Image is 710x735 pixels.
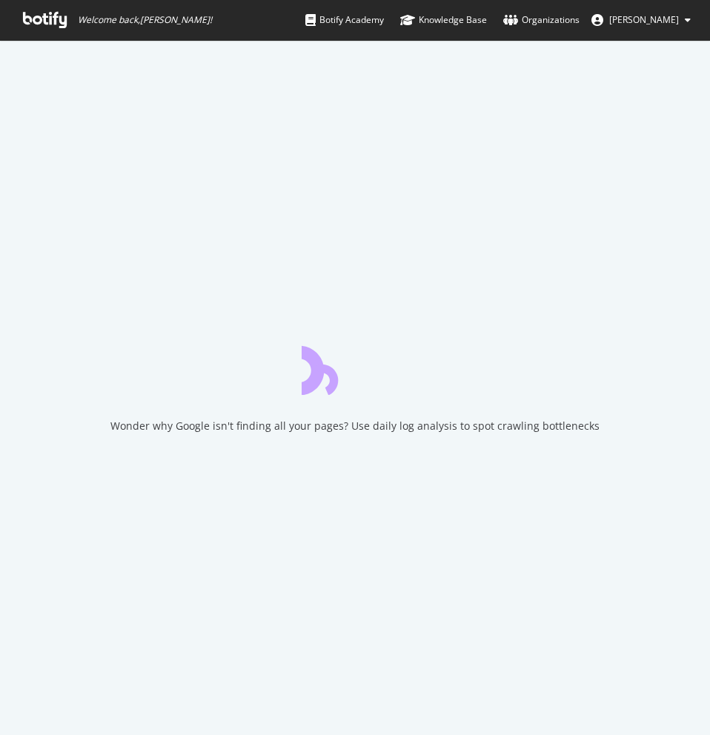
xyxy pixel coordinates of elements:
div: Botify Academy [305,13,384,27]
div: animation [302,342,408,395]
span: Ashlyn Messier [609,13,679,26]
div: Wonder why Google isn't finding all your pages? Use daily log analysis to spot crawling bottlenecks [110,419,600,433]
button: [PERSON_NAME] [580,8,703,32]
span: Welcome back, [PERSON_NAME] ! [78,14,212,26]
div: Organizations [503,13,580,27]
div: Knowledge Base [400,13,487,27]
